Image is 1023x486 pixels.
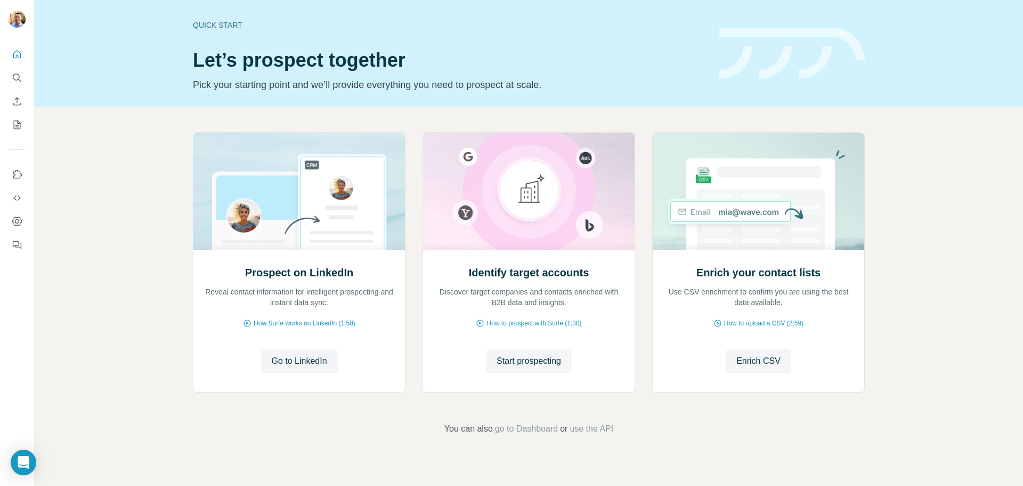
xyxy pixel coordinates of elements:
[9,115,26,134] button: My lists
[444,423,493,435] span: You can also
[434,286,624,308] p: Discover target companies and contacts enriched with B2B data and insights.
[193,77,707,92] p: Pick your starting point and we’ll provide everything you need to prospect at scale.
[719,28,865,79] img: banner
[570,423,613,435] button: use the API
[469,265,589,280] h2: Identify target accounts
[736,355,781,368] span: Enrich CSV
[11,450,36,475] div: Open Intercom Messenger
[193,50,707,71] h1: Let’s prospect together
[254,318,355,328] span: How Surfe works on LinkedIn (1:58)
[9,11,26,28] img: Avatar
[193,133,405,250] img: Prospect on LinkedIn
[193,20,707,30] div: Quick start
[486,318,581,328] span: How to prospect with Surfe (1:30)
[9,68,26,87] button: Search
[204,286,394,308] p: Reveal contact information for intelligent prospecting and instant data sync.
[495,423,558,435] button: go to Dashboard
[9,45,26,64] button: Quick start
[9,165,26,184] button: Use Surfe on LinkedIn
[9,235,26,254] button: Feedback
[724,318,803,328] span: How to upload a CSV (2:59)
[726,349,791,373] button: Enrich CSV
[663,286,854,308] p: Use CSV enrichment to confirm you are using the best data available.
[271,355,327,368] span: Go to LinkedIn
[261,349,337,373] button: Go to LinkedIn
[245,265,353,280] h2: Prospect on LinkedIn
[9,188,26,208] button: Use Surfe API
[486,349,572,373] button: Start prospecting
[9,212,26,231] button: Dashboard
[696,265,821,280] h2: Enrich your contact lists
[652,133,865,250] img: Enrich your contact lists
[560,423,567,435] span: or
[423,133,635,250] img: Identify target accounts
[9,92,26,111] button: Enrich CSV
[497,355,561,368] span: Start prospecting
